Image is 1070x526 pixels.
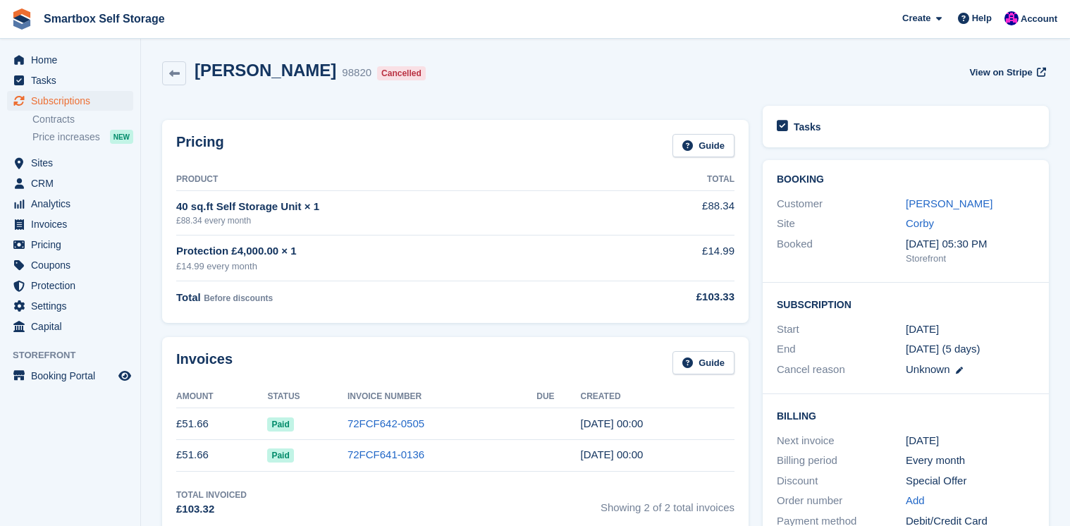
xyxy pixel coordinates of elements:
a: menu [7,276,133,295]
td: £88.34 [617,190,734,235]
span: Unknown [906,363,950,375]
div: Protection £4,000.00 × 1 [176,243,617,259]
span: Pricing [31,235,116,255]
div: NEW [110,130,133,144]
span: View on Stripe [969,66,1032,80]
span: Subscriptions [31,91,116,111]
a: Contracts [32,113,133,126]
time: 2025-07-29 23:00:42 UTC [580,448,643,460]
div: £88.34 every month [176,214,617,227]
span: Help [972,11,992,25]
div: End [777,341,906,357]
div: Total Invoiced [176,489,247,501]
span: Create [902,11,930,25]
div: Booked [777,236,906,266]
a: Preview store [116,367,133,384]
a: Price increases NEW [32,129,133,145]
span: Invoices [31,214,116,234]
a: menu [7,91,133,111]
a: Guide [672,134,734,157]
div: Storefront [906,252,1035,266]
th: Status [267,386,348,408]
div: £103.32 [176,501,247,518]
div: Customer [777,196,906,212]
span: CRM [31,173,116,193]
span: Analytics [31,194,116,214]
a: menu [7,50,133,70]
div: Discount [777,473,906,489]
span: Before discounts [204,293,273,303]
h2: Billing [777,408,1035,422]
span: Protection [31,276,116,295]
h2: Booking [777,174,1035,185]
div: Cancelled [377,66,426,80]
div: [DATE] 05:30 PM [906,236,1035,252]
a: Corby [906,217,934,229]
a: menu [7,214,133,234]
div: Every month [906,453,1035,469]
h2: Tasks [794,121,821,133]
th: Due [536,386,580,408]
span: Booking Portal [31,366,116,386]
span: Home [31,50,116,70]
a: menu [7,71,133,90]
div: Cancel reason [777,362,906,378]
span: Tasks [31,71,116,90]
span: Sites [31,153,116,173]
a: [PERSON_NAME] [906,197,992,209]
a: menu [7,194,133,214]
div: [DATE] [906,433,1035,449]
td: £51.66 [176,439,267,471]
th: Amount [176,386,267,408]
div: Billing period [777,453,906,469]
div: Start [777,322,906,338]
a: Guide [672,351,734,374]
a: menu [7,153,133,173]
div: Site [777,216,906,232]
span: Paid [267,448,293,463]
div: Special Offer [906,473,1035,489]
span: Storefront [13,348,140,362]
span: Paid [267,417,293,432]
h2: [PERSON_NAME] [195,61,336,80]
a: menu [7,366,133,386]
time: 2025-08-29 23:00:23 UTC [580,417,643,429]
span: [DATE] (5 days) [906,343,980,355]
a: 72FCF642-0505 [348,417,424,429]
span: Coupons [31,255,116,275]
img: stora-icon-8386f47178a22dfd0bd8f6a31ec36ba5ce8667c1dd55bd0f319d3a0aa187defe.svg [11,8,32,30]
a: menu [7,235,133,255]
div: Next invoice [777,433,906,449]
th: Product [176,169,617,191]
span: Total [176,291,201,303]
h2: Invoices [176,351,233,374]
div: 98820 [342,65,371,81]
span: Capital [31,317,116,336]
time: 2025-07-29 23:00:00 UTC [906,322,939,338]
th: Invoice Number [348,386,536,408]
span: Settings [31,296,116,316]
div: 40 sq.ft Self Storage Unit × 1 [176,199,617,215]
span: Account [1021,12,1057,26]
a: 72FCF641-0136 [348,448,424,460]
a: menu [7,317,133,336]
div: £14.99 every month [176,259,617,274]
div: £103.33 [617,289,734,305]
td: £14.99 [617,236,734,281]
th: Total [617,169,734,191]
th: Created [580,386,734,408]
a: menu [7,296,133,316]
a: Add [906,493,925,509]
a: menu [7,173,133,193]
a: View on Stripe [964,61,1049,84]
span: Price increases [32,130,100,144]
a: Smartbox Self Storage [38,7,171,30]
h2: Subscription [777,297,1035,311]
span: Showing 2 of 2 total invoices [601,489,734,518]
div: Order number [777,493,906,509]
a: menu [7,255,133,275]
img: Sam Austin [1004,11,1019,25]
td: £51.66 [176,408,267,440]
h2: Pricing [176,134,224,157]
